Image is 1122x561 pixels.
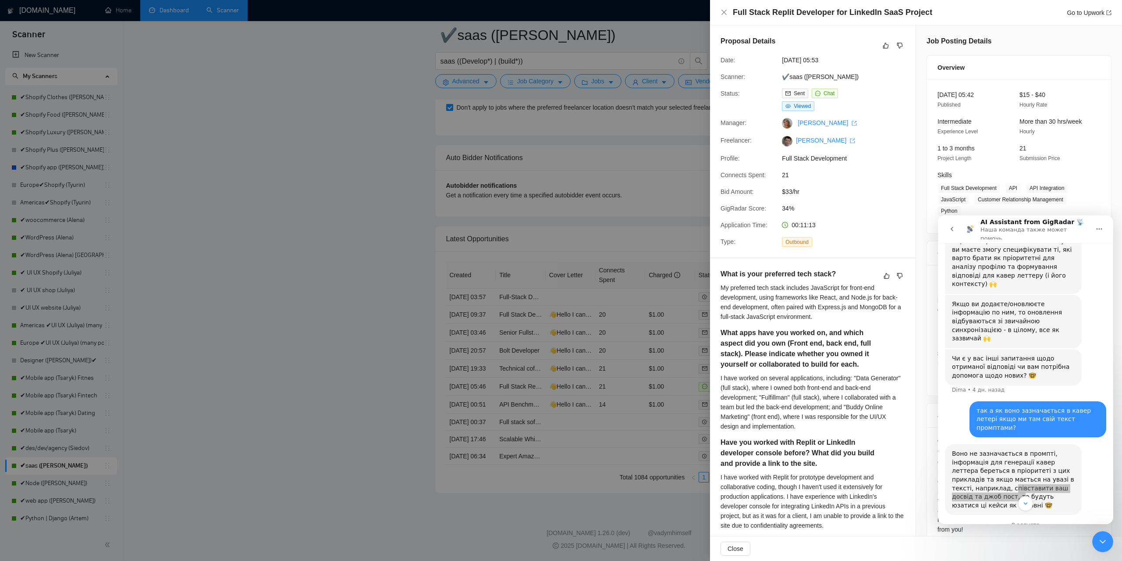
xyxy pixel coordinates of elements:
div: I have worked on several applications, including: "Data Generator" (full stack), where I owned bo... [721,373,905,431]
span: 13207 Hours [937,370,968,376]
h5: What is your preferred tech stack? [721,269,877,279]
span: Published [937,102,961,108]
h5: Have you worked with Replit or LinkedIn developer console before? What did you build and provide ... [721,437,877,469]
span: dislike [897,42,903,49]
span: [GEOGRAPHIC_DATA] 03:45 AM [937,297,992,313]
span: Hourly [1019,129,1035,135]
span: Profile: [721,155,740,162]
span: $33/hr [782,187,913,197]
span: ✔saas ([PERSON_NAME]) [782,72,913,82]
span: JavaScript [937,195,969,204]
span: $15 - $40 [1019,91,1045,98]
div: My preferred tech stack includes JavaScript for front-end development, using frameworks like Reac... [721,283,905,322]
img: c1NTvE-xGdEzmUe4E723X2fZNKPUviW1hr_O-fJwZB_pgnKMptW1ZTwxcsgWXerR48 [782,136,792,147]
span: Payment Verification [937,334,985,340]
span: Customer Relationship Management [974,195,1067,204]
span: API Integration [1026,183,1068,193]
h5: Proposal Details [721,36,775,46]
button: Close [721,542,750,556]
span: Full Stack Development [782,154,913,163]
span: 00:11:13 [792,222,816,229]
button: dislike [895,271,905,281]
span: 21 [782,170,913,180]
a: Go to Upworkexport [1067,9,1111,16]
span: eye [785,104,791,109]
span: Project Length [937,155,971,161]
span: Freelancer: [721,137,752,144]
h4: Full Stack Replit Developer for LinkedIn SaaS Project [733,7,932,18]
button: like [881,271,892,281]
span: More than 30 hrs/week [1019,118,1082,125]
a: [PERSON_NAME] export [798,119,857,126]
span: Skills [937,172,952,179]
div: I have worked with Replit for prototype development and collaborative coding, though I haven't us... [721,472,905,530]
span: GigRadar Score: [721,205,766,212]
button: Close [721,9,728,16]
span: Chat [824,90,834,96]
h5: What apps have you worked on, and which aspect did you own (Front end, back end, full stack). Ple... [721,328,877,370]
span: dislike [897,272,903,279]
button: Scroll to bottom [80,281,95,296]
button: dislike [895,40,905,51]
span: Experience Level [937,129,978,135]
span: Type: [721,238,735,245]
span: mail [785,91,791,96]
span: like [883,42,889,49]
button: like [881,40,891,51]
span: Outbound [782,237,812,247]
span: $19.78/hr avg hourly rate paid [937,350,994,367]
span: message [815,91,820,96]
span: Sent [794,90,805,96]
span: 21 [1019,145,1026,152]
span: [DATE] 05:42 [937,91,974,98]
span: Date: [721,57,735,64]
iframe: To enrich screen reader interactions, please activate Accessibility in Grammarly extension settings [938,215,1113,524]
span: Submission Price [1019,155,1060,161]
span: export [852,121,857,126]
span: Manager: [721,119,746,126]
span: Status: [721,90,740,97]
span: Bid Amount: [721,188,754,195]
span: Viewed [794,103,811,109]
div: 8 августа [7,307,168,318]
span: ✅ Verified [937,323,967,330]
span: Close [728,544,743,554]
span: Connects Spent: [721,172,766,179]
span: Application Time: [721,222,767,229]
span: export [1106,10,1111,15]
div: Job Description [937,404,1101,427]
span: export [850,138,855,143]
span: 1 to 3 months [937,145,975,152]
span: [DATE] 05:53 [782,55,913,65]
span: Intermediate [937,118,972,125]
span: Full Stack Development [937,183,1000,193]
a: [PERSON_NAME] export [796,137,855,144]
span: Python [937,206,961,216]
h5: Job Posting Details [927,36,991,46]
span: clock-circle [782,222,788,228]
span: Overview [937,63,965,72]
span: Scanner: [721,73,745,80]
span: like [884,272,890,279]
